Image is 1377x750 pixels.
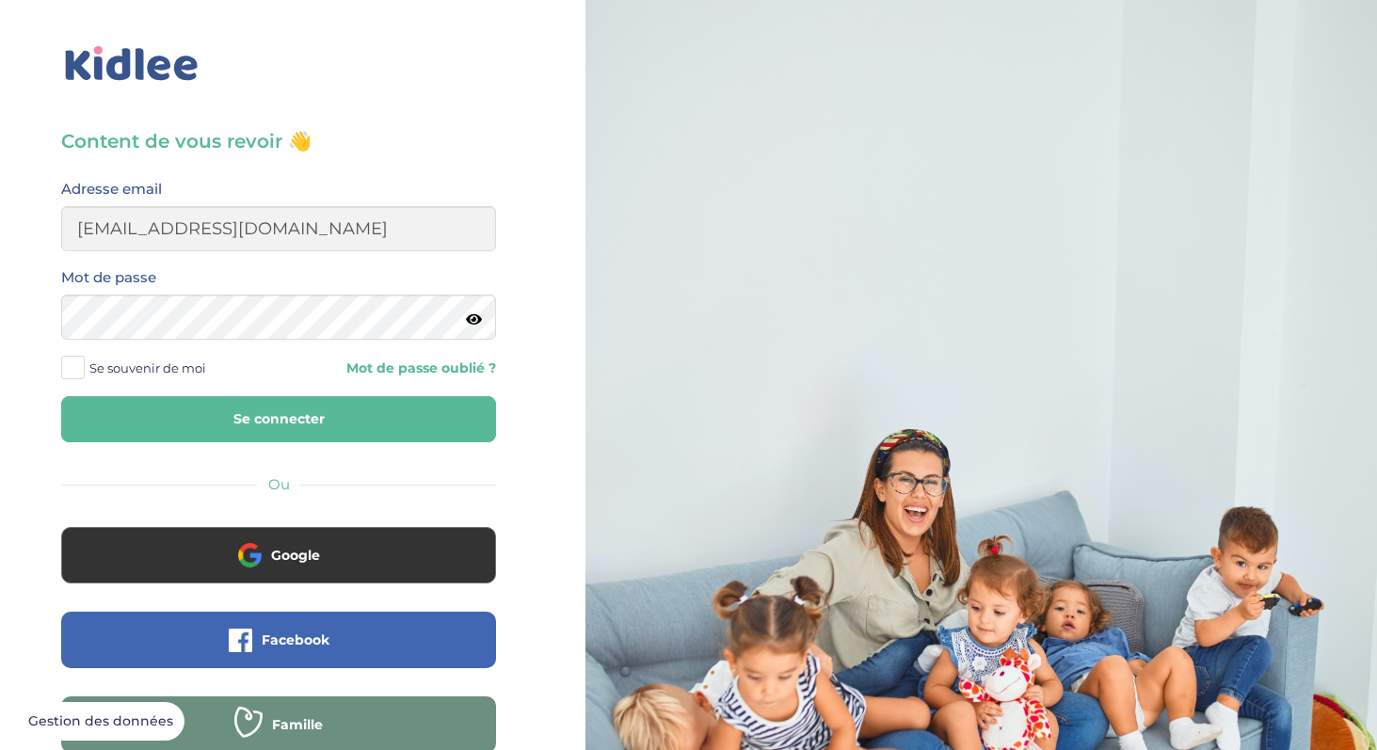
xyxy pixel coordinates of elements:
[61,177,162,201] label: Adresse email
[89,356,206,380] span: Se souvenir de moi
[238,543,262,566] img: google.png
[61,527,496,583] button: Google
[28,713,173,730] span: Gestion des données
[61,728,496,746] a: Famille
[61,612,496,668] button: Facebook
[272,715,323,734] span: Famille
[61,559,496,577] a: Google
[61,265,156,290] label: Mot de passe
[61,42,202,86] img: logo_kidlee_bleu
[61,396,496,442] button: Se connecter
[271,546,320,565] span: Google
[293,359,496,377] a: Mot de passe oublié ?
[17,702,184,742] button: Gestion des données
[61,206,496,251] input: Email
[262,630,329,649] span: Facebook
[268,475,290,493] span: Ou
[61,128,496,154] h3: Content de vous revoir 👋
[61,644,496,662] a: Facebook
[229,629,252,652] img: facebook.png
